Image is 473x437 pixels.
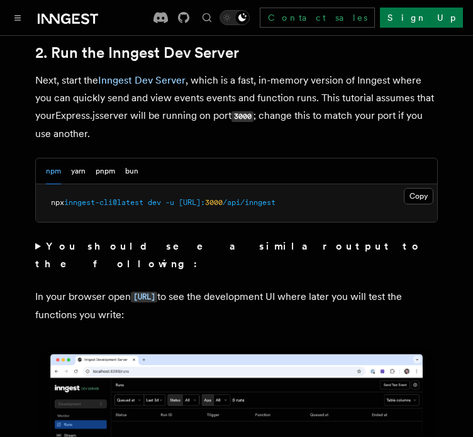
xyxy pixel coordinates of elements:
[10,10,25,25] button: Toggle navigation
[98,74,186,86] a: Inngest Dev Server
[35,238,438,273] summary: You should see a similar output to the following:
[231,111,253,122] code: 3000
[51,198,64,207] span: npx
[71,158,86,184] button: yarn
[199,10,214,25] button: Find something...
[380,8,463,28] a: Sign Up
[131,292,157,302] code: [URL]
[223,198,275,207] span: /api/inngest
[46,158,61,184] button: npm
[205,198,223,207] span: 3000
[179,198,205,207] span: [URL]:
[35,288,438,324] p: In your browser open to see the development UI where later you will test the functions you write:
[64,198,143,207] span: inngest-cli@latest
[35,44,239,62] a: 2. Run the Inngest Dev Server
[125,158,138,184] button: bun
[35,240,422,270] strong: You should see a similar output to the following:
[96,158,115,184] button: pnpm
[165,198,174,207] span: -u
[260,8,375,28] a: Contact sales
[131,290,157,302] a: [URL]
[220,10,250,25] button: Toggle dark mode
[404,188,433,204] button: Copy
[148,198,161,207] span: dev
[35,72,438,143] p: Next, start the , which is a fast, in-memory version of Inngest where you can quickly send and vi...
